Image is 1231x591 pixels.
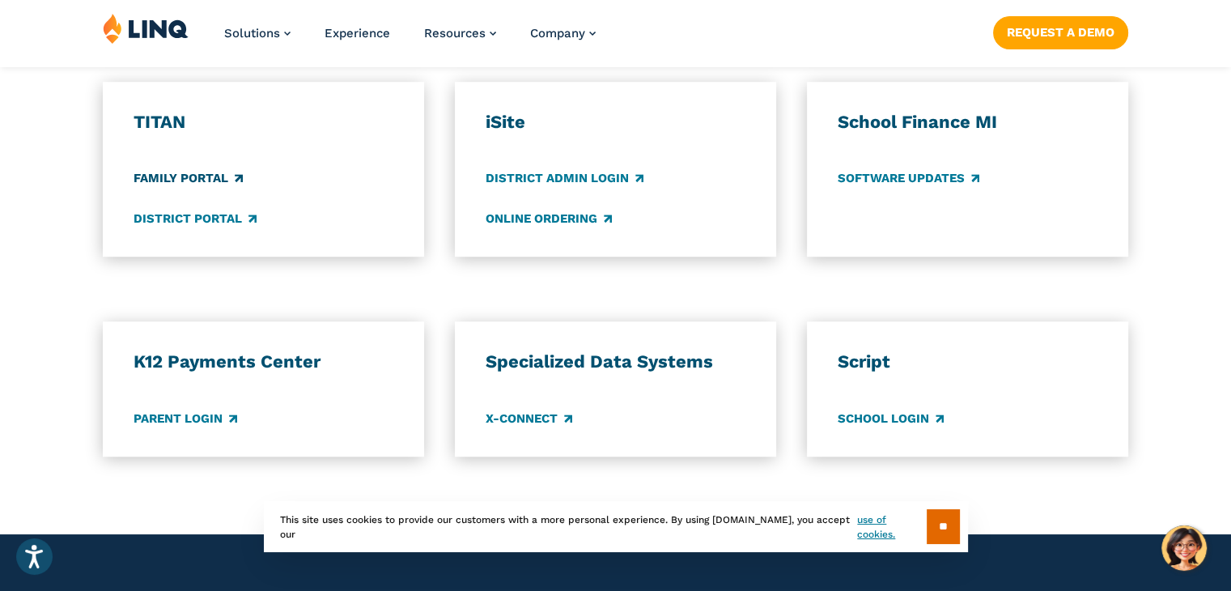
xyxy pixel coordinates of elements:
[134,111,393,134] h3: TITAN
[134,351,393,373] h3: K12 Payments Center
[993,13,1128,49] nav: Button Navigation
[134,410,237,427] a: Parent Login
[134,170,243,188] a: Family Portal
[838,111,1097,134] h3: School Finance MI
[424,26,496,40] a: Resources
[103,13,189,44] img: LINQ | K‑12 Software
[1161,525,1207,571] button: Hello, have a question? Let’s chat.
[838,410,944,427] a: School Login
[838,351,1097,373] h3: Script
[486,210,612,227] a: Online Ordering
[224,26,291,40] a: Solutions
[486,111,745,134] h3: iSite
[486,351,745,373] h3: Specialized Data Systems
[486,410,572,427] a: X-Connect
[224,26,280,40] span: Solutions
[530,26,585,40] span: Company
[857,512,926,542] a: use of cookies.
[993,16,1128,49] a: Request a Demo
[134,210,257,227] a: District Portal
[264,501,968,552] div: This site uses cookies to provide our customers with a more personal experience. By using [DOMAIN...
[325,26,390,40] a: Experience
[530,26,596,40] a: Company
[838,170,979,188] a: Software Updates
[424,26,486,40] span: Resources
[224,13,596,66] nav: Primary Navigation
[486,170,643,188] a: District Admin Login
